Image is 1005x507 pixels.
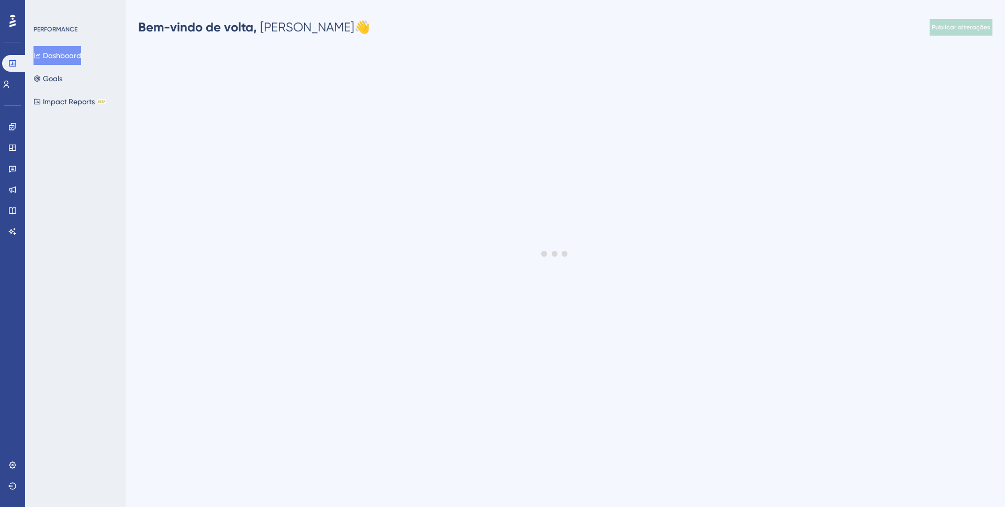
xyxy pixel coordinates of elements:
[930,19,992,36] button: Publicar alterações
[354,20,370,35] font: 👋
[138,19,257,35] font: Bem-vindo de volta,
[33,69,62,88] button: Goals
[33,46,81,65] button: Dashboard
[33,92,106,111] button: Impact ReportsBETA
[33,25,77,34] div: PERFORMANCE
[97,99,106,104] div: BETA
[260,20,354,35] font: [PERSON_NAME]
[932,24,990,31] font: Publicar alterações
